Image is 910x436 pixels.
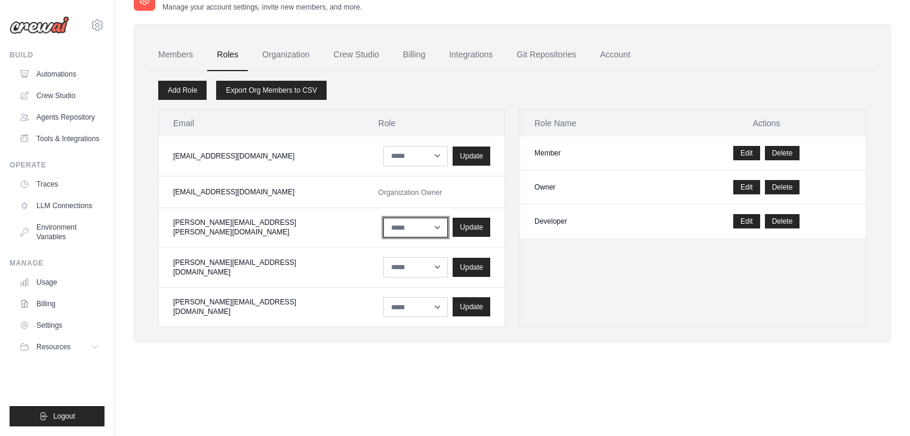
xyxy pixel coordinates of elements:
a: LLM Connections [14,196,104,215]
a: Crew Studio [14,86,104,105]
a: Edit [733,146,760,160]
th: Actions [667,110,866,136]
button: Update [453,297,490,316]
td: [PERSON_NAME][EMAIL_ADDRESS][DOMAIN_NAME] [159,248,364,288]
a: Usage [14,273,104,292]
button: Resources [14,337,104,356]
span: Organization Owner [379,188,442,197]
button: Update [453,258,490,277]
p: Manage your account settings, invite new members, and more. [162,2,362,12]
th: Role Name [520,110,667,136]
a: Add Role [158,81,207,100]
a: Agents Repository [14,108,104,127]
td: Owner [520,170,667,205]
a: Account [591,39,640,71]
a: Crew Studio [324,39,389,71]
td: [EMAIL_ADDRESS][DOMAIN_NAME] [159,136,364,176]
a: Edit [733,214,760,228]
button: Update [453,218,490,237]
a: Environment Variables [14,218,104,246]
a: Roles [207,39,248,71]
a: Edit [733,180,760,194]
a: Integrations [439,39,502,71]
a: Tools & Integrations [14,129,104,148]
th: Email [159,110,364,136]
a: Export Org Members to CSV [216,81,327,100]
td: Developer [520,205,667,239]
td: [PERSON_NAME][EMAIL_ADDRESS][DOMAIN_NAME] [159,287,364,327]
a: Billing [14,294,104,313]
button: Logout [10,406,104,426]
a: Git Repositories [507,39,586,71]
a: Settings [14,316,104,335]
div: Manage [10,258,104,268]
th: Role [364,110,505,136]
span: Resources [36,342,70,352]
a: Traces [14,175,104,194]
td: Member [520,136,667,170]
button: Delete [765,146,800,160]
div: Build [10,50,104,60]
span: Logout [53,411,75,421]
button: Delete [765,180,800,194]
a: Members [149,39,202,71]
a: Automations [14,65,104,84]
a: Billing [393,39,435,71]
td: [PERSON_NAME][EMAIL_ADDRESS][PERSON_NAME][DOMAIN_NAME] [159,208,364,248]
button: Update [453,147,490,166]
div: Operate [10,160,104,170]
a: Organization [253,39,319,71]
button: Delete [765,214,800,228]
td: [EMAIL_ADDRESS][DOMAIN_NAME] [159,176,364,208]
img: Logo [10,16,69,34]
